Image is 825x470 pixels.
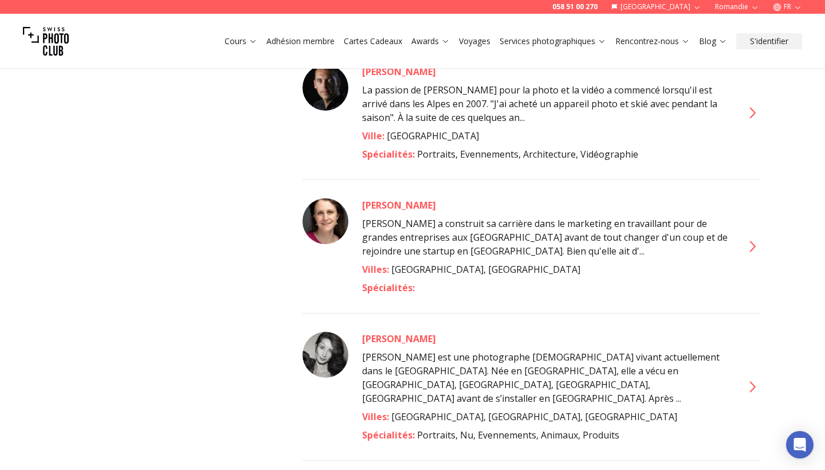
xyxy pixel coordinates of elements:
span: Spécialités : [362,148,417,160]
span: [PERSON_NAME] est une photographe [DEMOGRAPHIC_DATA] vivant actuellement dans le [GEOGRAPHIC_DATA... [362,351,720,405]
a: Rencontrez-nous [615,36,690,47]
img: Julia Wimmerlin [302,332,348,378]
a: [PERSON_NAME] [362,332,729,346]
a: Adhésion membre [266,36,335,47]
span: Spécialités : [362,429,417,441]
a: Awards [411,36,450,47]
button: Adhésion membre [262,33,339,49]
button: Voyages [454,33,495,49]
a: [PERSON_NAME] [362,65,729,79]
a: Blog [699,36,727,47]
div: [GEOGRAPHIC_DATA], [GEOGRAPHIC_DATA] [362,263,729,276]
a: [PERSON_NAME] [362,198,729,212]
div: Portraits, Evennements, Architecture, Vidéographie [362,147,729,161]
a: 058 51 00 270 [552,2,598,11]
span: Villes : [362,410,391,423]
a: Services photographiques [500,36,606,47]
img: Joan Berns [302,198,348,244]
span: La passion de [PERSON_NAME] pour la photo et la vidéo a commencé lorsqu'il est arrivé dans les Al... [362,84,717,124]
div: [GEOGRAPHIC_DATA] [362,129,729,143]
button: S'identifier [736,33,802,49]
button: Rencontrez-nous [611,33,694,49]
a: Cartes Cadeaux [344,36,402,47]
span: Spécialités : [362,281,415,294]
div: Open Intercom Messenger [786,431,814,459]
a: Cours [225,36,257,47]
img: Swiss photo club [23,18,69,64]
button: Blog [694,33,732,49]
span: Ville : [362,130,387,142]
div: Portraits, Nu, Evennements, Animaux, Produits [362,428,729,442]
button: Cartes Cadeaux [339,33,407,49]
span: [PERSON_NAME] a construit sa carrière dans le marketing en travaillant pour de grandes entreprise... [362,217,728,257]
span: Villes : [362,263,391,276]
button: Awards [407,33,454,49]
div: [GEOGRAPHIC_DATA], [GEOGRAPHIC_DATA], [GEOGRAPHIC_DATA] [362,410,729,424]
a: Voyages [459,36,490,47]
button: Services photographiques [495,33,611,49]
img: James Geen [302,65,348,111]
button: Cours [220,33,262,49]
